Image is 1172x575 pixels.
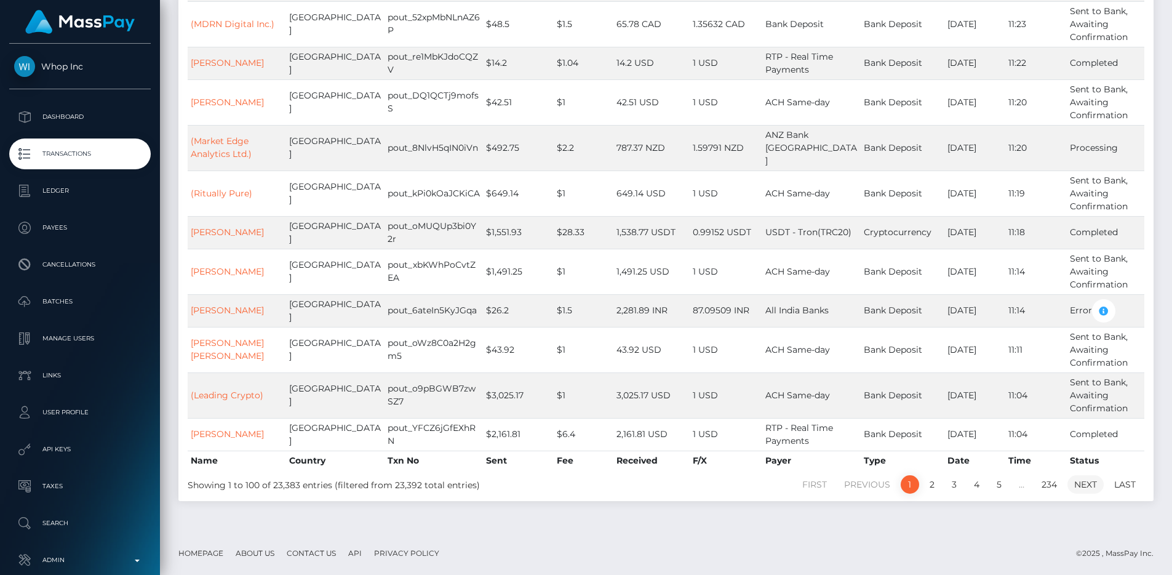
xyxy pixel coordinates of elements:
[613,171,690,216] td: 649.14 USD
[944,47,1005,79] td: [DATE]
[1005,249,1067,294] td: 11:14
[690,1,762,47] td: 1.35632 CAD
[1067,294,1144,327] td: Error
[690,125,762,171] td: 1.59791 NZD
[1005,294,1067,327] td: 11:14
[690,418,762,451] td: 1 USD
[483,418,554,451] td: $2,161.81
[765,18,824,30] span: Bank Deposit
[385,1,483,47] td: pout_52xpMbNLnAZ6P
[385,249,483,294] td: pout_xbKWhPoCvtZEA
[613,1,690,47] td: 65.78 CAD
[343,544,367,563] a: API
[944,1,1005,47] td: [DATE]
[765,129,857,166] span: ANZ Bank [GEOGRAPHIC_DATA]
[483,249,554,294] td: $1,491.25
[9,323,151,354] a: Manage Users
[14,56,35,77] img: Whop Inc
[1005,216,1067,249] td: 11:18
[483,171,554,216] td: $649.14
[1067,171,1144,216] td: Sent to Bank, Awaiting Confirmation
[1067,372,1144,418] td: Sent to Bank, Awaiting Confirmation
[191,188,252,199] a: (Ritually Pure)
[385,47,483,79] td: pout_re1MbKJdoCQZV
[9,397,151,428] a: User Profile
[14,255,146,274] p: Cancellations
[1005,171,1067,216] td: 11:19
[944,79,1005,125] td: [DATE]
[1076,547,1163,560] div: © 2025 , MassPay Inc.
[990,475,1008,494] a: 5
[1005,451,1067,470] th: Time
[765,97,830,108] span: ACH Same-day
[613,125,690,171] td: 787.37 NZD
[9,139,151,169] a: Transactions
[554,47,613,79] td: $1.04
[554,327,613,372] td: $1
[483,372,554,418] td: $3,025.17
[483,294,554,327] td: $26.2
[385,79,483,125] td: pout_DQ1QCTj9mofsS
[14,477,146,496] p: Taxes
[1067,47,1144,79] td: Completed
[944,171,1005,216] td: [DATE]
[1067,216,1144,249] td: Completed
[861,451,944,470] th: Type
[385,125,483,171] td: pout_8NlvH5qIN0iVn
[14,366,146,385] p: Links
[765,390,830,401] span: ACH Same-day
[286,294,385,327] td: [GEOGRAPHIC_DATA]
[483,79,554,125] td: $42.51
[554,418,613,451] td: $6.4
[286,418,385,451] td: [GEOGRAPHIC_DATA]
[861,249,944,294] td: Bank Deposit
[765,51,833,75] span: RTP - Real Time Payments
[369,544,444,563] a: Privacy Policy
[286,1,385,47] td: [GEOGRAPHIC_DATA]
[286,249,385,294] td: [GEOGRAPHIC_DATA]
[483,47,554,79] td: $14.2
[944,249,1005,294] td: [DATE]
[944,451,1005,470] th: Date
[690,79,762,125] td: 1 USD
[690,451,762,470] th: F/X
[9,102,151,132] a: Dashboard
[483,125,554,171] td: $492.75
[690,372,762,418] td: 1 USD
[14,440,146,459] p: API Keys
[1005,372,1067,418] td: 11:04
[861,1,944,47] td: Bank Deposit
[14,292,146,311] p: Batches
[690,47,762,79] td: 1 USD
[861,47,944,79] td: Bank Deposit
[483,1,554,47] td: $48.5
[483,216,554,249] td: $1,551.93
[14,329,146,348] p: Manage Users
[286,327,385,372] td: [GEOGRAPHIC_DATA]
[613,47,690,79] td: 14.2 USD
[191,305,264,316] a: [PERSON_NAME]
[282,544,341,563] a: Contact Us
[1005,418,1067,451] td: 11:04
[9,471,151,502] a: Taxes
[554,249,613,294] td: $1
[765,188,830,199] span: ACH Same-day
[613,79,690,125] td: 42.51 USD
[690,327,762,372] td: 1 USD
[385,171,483,216] td: pout_kPi0kOaJCKiCA
[861,327,944,372] td: Bank Deposit
[1067,475,1104,494] a: Next
[554,216,613,249] td: $28.33
[14,514,146,533] p: Search
[286,171,385,216] td: [GEOGRAPHIC_DATA]
[554,171,613,216] td: $1
[861,125,944,171] td: Bank Deposit
[191,266,264,277] a: [PERSON_NAME]
[191,428,264,440] a: [PERSON_NAME]
[9,508,151,539] a: Search
[944,125,1005,171] td: [DATE]
[191,227,264,238] a: [PERSON_NAME]
[286,47,385,79] td: [GEOGRAPHIC_DATA]
[944,294,1005,327] td: [DATE]
[554,125,613,171] td: $2.2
